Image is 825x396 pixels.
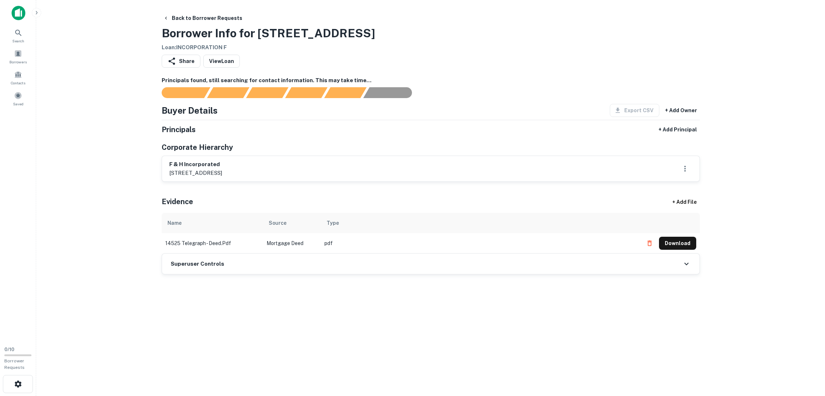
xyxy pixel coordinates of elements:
[12,6,25,20] img: capitalize-icon.png
[321,233,639,253] td: pdf
[662,104,700,117] button: + Add Owner
[153,87,207,98] div: Sending borrower request to AI...
[12,38,24,44] span: Search
[162,104,218,117] h4: Buyer Details
[162,213,700,253] div: scrollable content
[162,213,263,233] th: Name
[643,237,656,249] button: Delete file
[659,195,710,208] div: + Add File
[162,55,200,68] button: Share
[2,89,34,108] a: Saved
[285,87,327,98] div: Principals found, AI now looking for contact information...
[2,68,34,87] a: Contacts
[363,87,421,98] div: AI fulfillment process complete.
[269,219,286,227] div: Source
[4,358,25,370] span: Borrower Requests
[160,12,245,25] button: Back to Borrower Requests
[2,47,34,66] a: Borrowers
[167,219,182,227] div: Name
[324,87,366,98] div: Principals found, still searching for contact information. This may take time...
[162,43,375,52] h6: Loan : INCORPORATION F
[321,213,639,233] th: Type
[2,26,34,45] a: Search
[162,142,233,153] h5: Corporate Hierarchy
[169,169,222,177] p: [STREET_ADDRESS]
[656,123,700,136] button: + Add Principal
[203,55,240,68] a: ViewLoan
[9,59,27,65] span: Borrowers
[162,233,263,253] td: 14525 telegraph - deed.pdf
[659,237,696,250] button: Download
[263,233,321,253] td: Mortgage Deed
[169,160,222,169] h6: f & h incorporated
[327,219,339,227] div: Type
[162,196,193,207] h5: Evidence
[13,101,24,107] span: Saved
[171,260,224,268] h6: Superuser Controls
[11,80,25,86] span: Contacts
[207,87,249,98] div: Your request is received and processing...
[263,213,321,233] th: Source
[162,76,700,85] h6: Principals found, still searching for contact information. This may take time...
[4,347,14,352] span: 0 / 10
[246,87,288,98] div: Documents found, AI parsing details...
[162,124,196,135] h5: Principals
[162,25,375,42] h3: Borrower Info for [STREET_ADDRESS]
